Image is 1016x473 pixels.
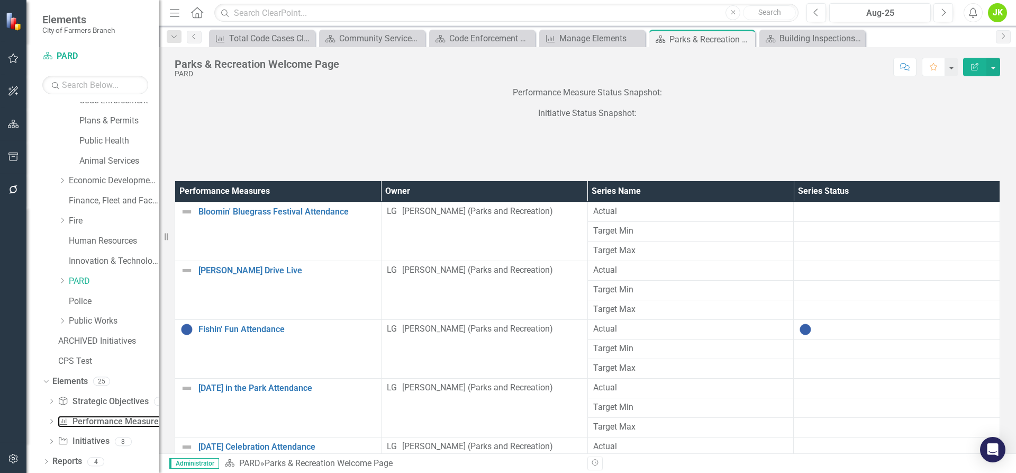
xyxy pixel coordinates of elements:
td: Double-Click to Edit [587,437,794,457]
a: Reports [52,456,82,468]
td: Double-Click to Edit [794,280,1000,300]
input: Search ClearPoint... [214,4,799,22]
span: Administrator [169,458,219,469]
a: Police [69,296,159,308]
span: Target Max [593,245,788,257]
a: Finance, Fleet and Facilities [69,195,159,207]
a: Public Works [69,315,159,327]
div: Open Intercom Messenger [980,437,1005,462]
div: LG [387,323,397,335]
span: Target Min [593,284,788,296]
td: Double-Click to Edit [381,202,587,261]
td: Double-Click to Edit [381,261,587,319]
div: Parks & Recreation Welcome Page [669,33,752,46]
a: [PERSON_NAME] Drive Live [198,266,376,275]
div: [PERSON_NAME] (Parks and Recreation) [402,206,553,218]
span: Actual [593,441,788,453]
div: [PERSON_NAME] (Parks and Recreation) [402,264,553,276]
td: Double-Click to Edit [381,319,587,378]
span: Search [758,8,781,16]
img: Not Defined [180,382,193,395]
td: Double-Click to Edit [794,221,1000,241]
div: Parks & Recreation Welcome Page [175,58,339,70]
a: Fishin' Fun Attendance [198,325,376,334]
a: Innovation & Technology [69,255,159,267]
td: Double-Click to Edit [794,300,1000,319]
span: Target Max [593,421,788,433]
td: Double-Click to Edit [587,319,794,339]
span: Actual [593,323,788,335]
a: Public Health [79,135,159,147]
a: [DATE] Celebration Attendance [198,442,376,452]
div: Code Enforcement Welcome Page [449,32,532,45]
td: Double-Click to Edit [587,280,794,300]
a: Initiatives [58,435,109,448]
td: Double-Click to Edit [587,378,794,398]
td: Double-Click to Edit [794,417,1000,437]
span: Target Max [593,304,788,316]
td: Double-Click to Edit [794,437,1000,457]
td: Double-Click to Edit [794,378,1000,398]
span: Target Min [593,343,788,355]
a: Animal Services [79,155,159,167]
div: Building Inspections Welcome Page [779,32,863,45]
img: Not Defined [180,264,193,277]
span: Target Max [593,362,788,374]
a: Manage Elements [542,32,642,45]
div: 25 [93,377,110,386]
div: 4 [87,457,104,466]
a: PARD [69,275,159,288]
div: LG [387,441,397,453]
td: Double-Click to Edit [587,417,794,437]
td: Double-Click to Edit Right Click for Context Menu [175,261,382,319]
td: Double-Click to Edit [794,319,1000,339]
span: Actual [593,264,788,276]
a: Total Code Cases Closed [212,32,312,45]
a: Strategic Objectives [58,396,148,408]
a: Performance Measures [58,416,162,428]
div: 8 [115,437,132,446]
td: Double-Click to Edit [794,339,1000,359]
div: Aug-25 [833,7,927,20]
p: Performance Measure Status Snapshot: [175,87,1000,101]
a: Bloomin' Bluegrass Festival Attendance [198,207,376,217]
input: Search Below... [42,76,148,94]
td: Double-Click to Edit [587,261,794,280]
span: Actual [593,382,788,394]
button: JK [988,3,1007,22]
span: Target Min [593,401,788,414]
a: PARD [239,458,260,468]
img: No Information [799,323,812,336]
div: Parks & Recreation Welcome Page [265,458,393,468]
span: Actual [593,206,788,218]
td: Double-Click to Edit Right Click for Context Menu [175,378,382,437]
a: CPS Test [58,355,159,368]
a: Fire [69,215,159,227]
td: Double-Click to Edit [587,339,794,359]
img: No Information [180,323,193,336]
a: Code Enforcement Welcome Page [432,32,532,45]
a: Plans & Permits [79,115,159,127]
div: Total Code Cases Closed [229,32,312,45]
button: Aug-25 [829,3,931,22]
div: [PERSON_NAME] (Parks and Recreation) [402,441,553,453]
td: Double-Click to Edit [381,378,587,437]
div: LG [387,206,397,218]
p: Initiative Status Snapshot: [175,105,1000,122]
span: Elements [42,13,115,26]
td: Double-Click to Edit [794,261,1000,280]
td: Double-Click to Edit [587,202,794,221]
td: Double-Click to Edit Right Click for Context Menu [175,319,382,378]
img: ClearPoint Strategy [4,11,24,31]
td: Double-Click to Edit [794,241,1000,261]
small: City of Farmers Branch [42,26,115,34]
div: Community Services Welcome Page [339,32,422,45]
div: 7 [154,397,171,406]
td: Double-Click to Edit [587,359,794,378]
a: PARD [42,50,148,63]
div: [PERSON_NAME] (Parks and Recreation) [402,382,553,394]
div: Manage Elements [559,32,642,45]
img: Not Defined [180,441,193,453]
a: ARCHIVED Initiatives [58,335,159,347]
